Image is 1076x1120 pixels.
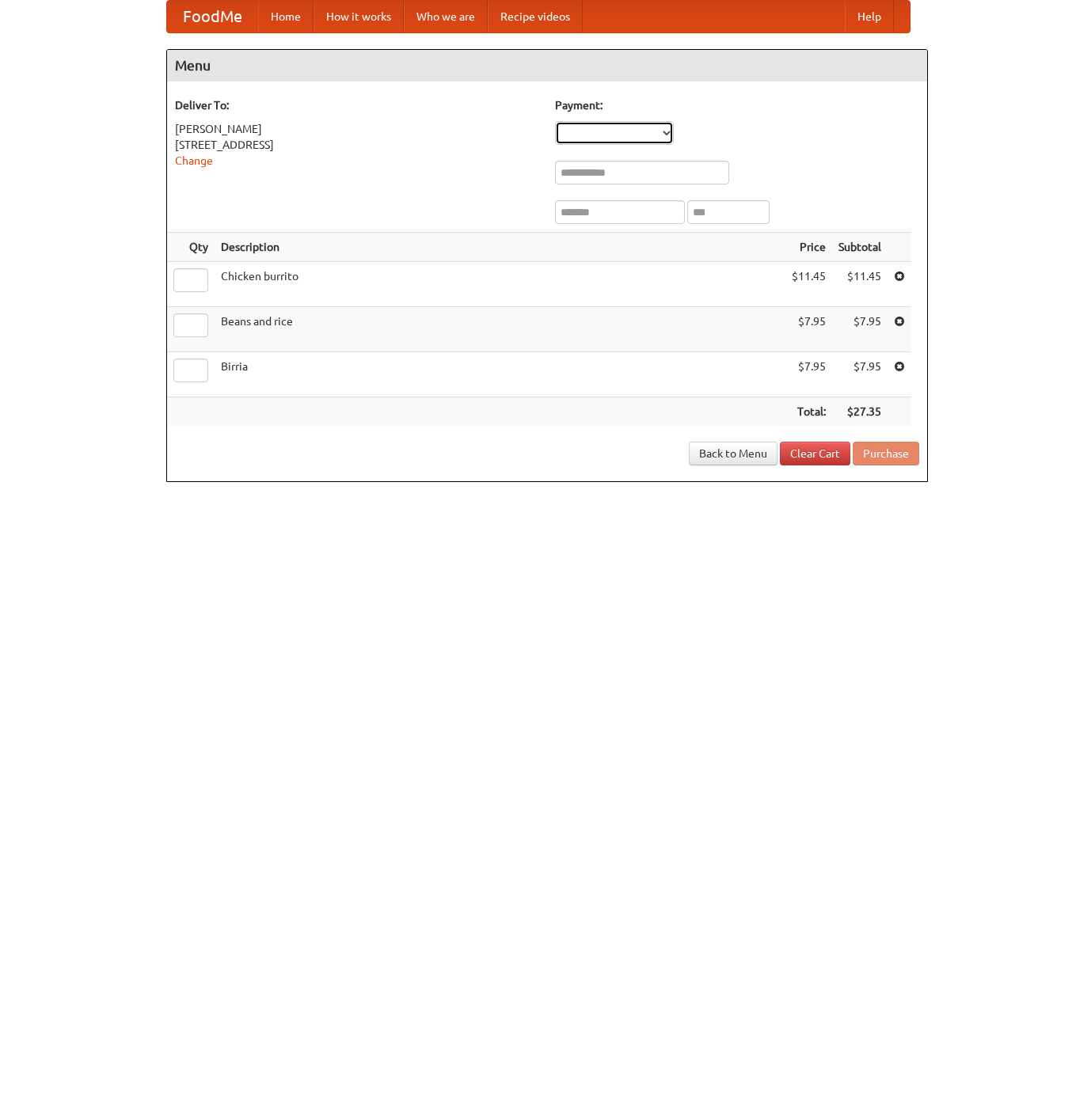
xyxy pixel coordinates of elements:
h5: Payment: [555,97,919,113]
th: Total: [785,397,832,427]
a: Home [258,1,314,32]
a: FoodMe [167,1,258,32]
h5: Deliver To: [175,97,539,113]
th: Price [785,233,832,262]
div: [STREET_ADDRESS] [175,137,539,153]
a: Help [845,1,894,32]
a: Clear Cart [780,442,850,465]
td: $7.95 [832,352,888,397]
th: $27.35 [832,397,888,427]
td: $7.95 [785,307,832,352]
a: Who we are [404,1,488,32]
th: Subtotal [832,233,888,262]
a: How it works [314,1,404,32]
td: Beans and rice [215,307,785,352]
td: Birria [215,352,785,397]
td: $11.45 [832,262,888,307]
a: Back to Menu [689,442,778,465]
th: Description [215,233,785,262]
h4: Menu [167,50,927,82]
td: Chicken burrito [215,262,785,307]
td: $11.45 [785,262,832,307]
td: $7.95 [832,307,888,352]
a: Recipe videos [488,1,583,32]
div: [PERSON_NAME] [175,121,539,137]
button: Purchase [853,442,919,465]
th: Qty [167,233,215,262]
td: $7.95 [785,352,832,397]
a: Change [175,154,213,167]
